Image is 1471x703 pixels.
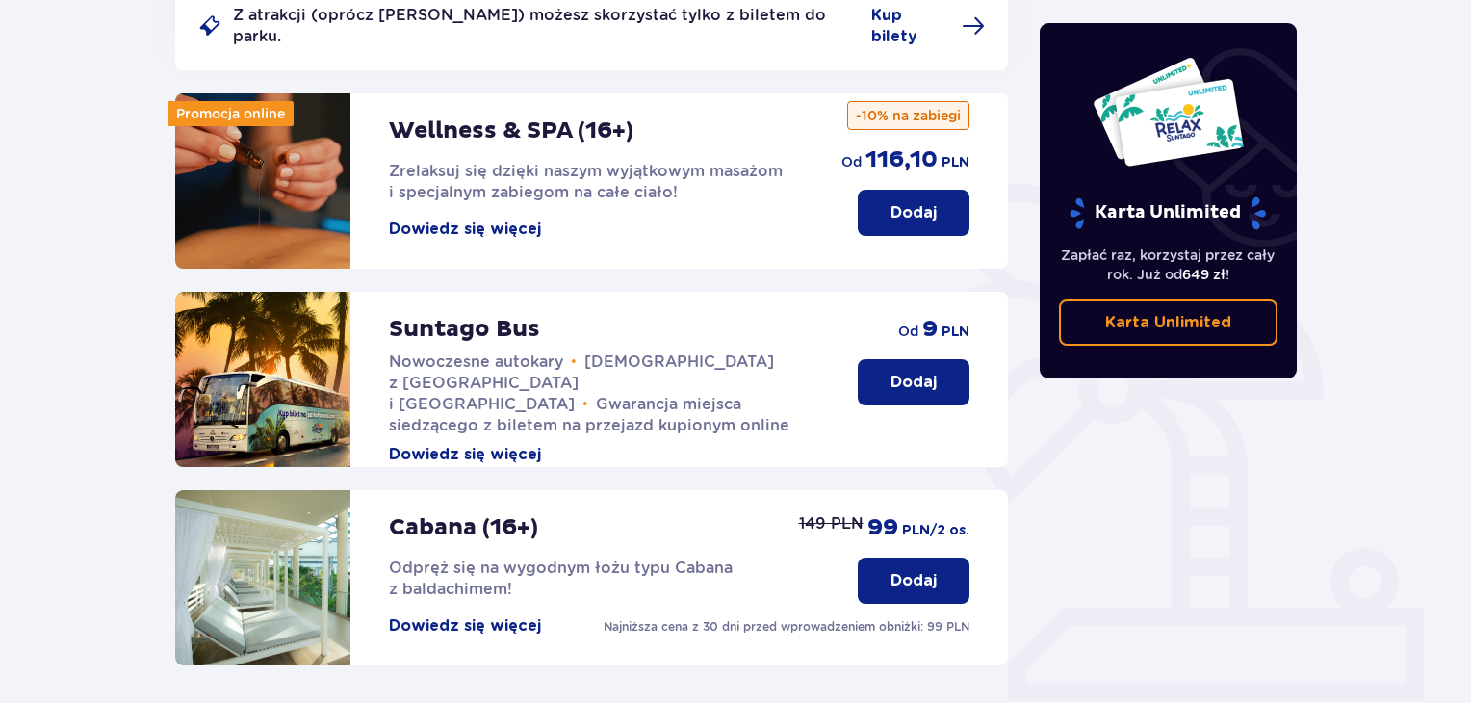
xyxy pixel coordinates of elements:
p: Dodaj [890,372,937,393]
p: Zapłać raz, korzystaj przez cały rok. Już od ! [1059,246,1278,284]
p: Dodaj [890,570,937,591]
p: Karta Unlimited [1068,196,1268,230]
button: Dodaj [858,359,969,405]
img: Dwie karty całoroczne do Suntago z napisem 'UNLIMITED RELAX', na białym tle z tropikalnymi liśćmi... [1092,56,1245,168]
span: 9 [922,315,938,344]
img: attraction [175,490,350,665]
p: 149 PLN [799,513,864,534]
span: PLN /2 os. [902,521,969,540]
p: -10% na zabiegi [847,101,969,130]
button: Dowiedz się więcej [389,615,541,637]
span: 99 [867,513,898,542]
button: Dowiedz się więcej [389,444,541,465]
span: od [841,152,862,171]
a: Karta Unlimited [1059,299,1278,346]
a: Kup bilety [871,5,985,47]
span: Kup bilety [871,5,950,47]
span: PLN [942,153,969,172]
span: 649 zł [1182,267,1226,282]
span: Nowoczesne autokary [389,352,563,371]
p: Najniższa cena z 30 dni przed wprowadzeniem obniżki: 99 PLN [604,618,969,636]
img: attraction [175,292,350,467]
span: [DEMOGRAPHIC_DATA] z [GEOGRAPHIC_DATA] i [GEOGRAPHIC_DATA] [389,352,774,413]
p: Cabana (16+) [389,513,538,542]
button: Dodaj [858,190,969,236]
p: Karta Unlimited [1105,312,1231,333]
span: PLN [942,323,969,342]
div: Promocja online [168,101,294,126]
p: Dodaj [890,202,937,223]
p: Z atrakcji (oprócz [PERSON_NAME]) możesz skorzystać tylko z biletem do parku. [233,5,860,47]
span: • [582,395,588,414]
button: Dowiedz się więcej [389,219,541,240]
span: Odpręż się na wygodnym łożu typu Cabana z baldachimem! [389,559,733,598]
img: attraction [175,93,350,269]
span: od [898,322,918,341]
span: 116,10 [865,145,938,174]
button: Dodaj [858,558,969,604]
span: Zrelaksuj się dzięki naszym wyjątkowym masażom i specjalnym zabiegom na całe ciało! [389,162,783,201]
span: • [571,352,577,372]
p: Suntago Bus [389,315,540,344]
p: Wellness & SPA (16+) [389,117,633,145]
